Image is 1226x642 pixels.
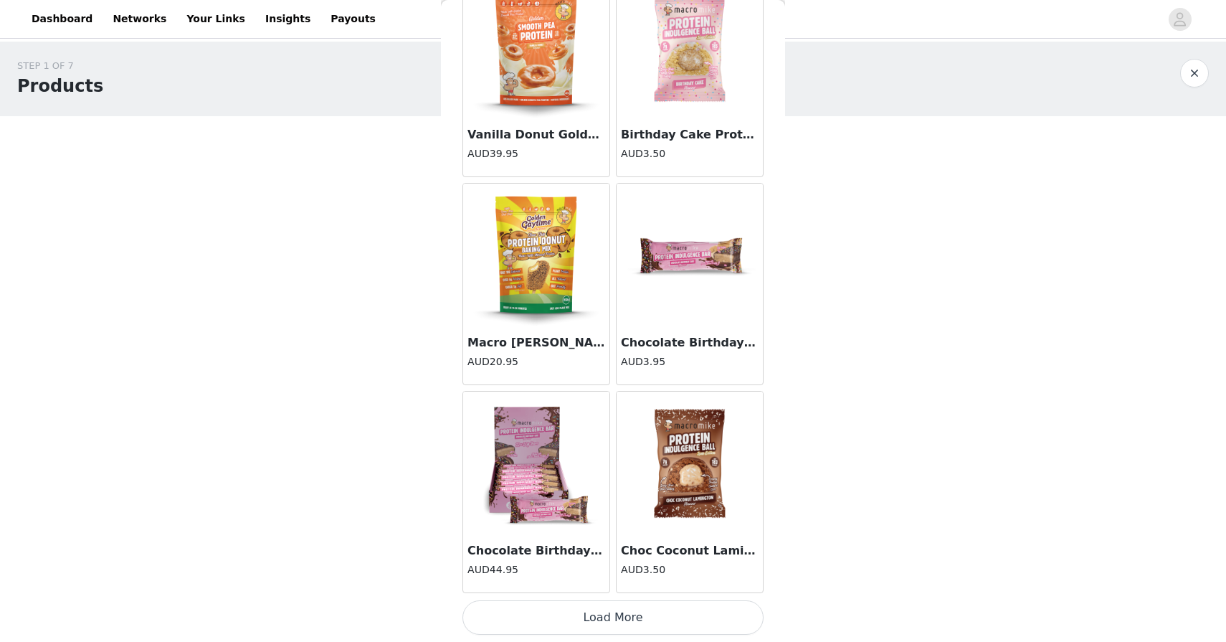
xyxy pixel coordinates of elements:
[465,392,608,535] img: Chocolate Birthday Cake Protein Indulgence Bar (Box of 12 x 50g)
[467,542,605,560] h3: Chocolate Birthday Cake Protein Indulgence Bar (Box of 12 x 50g)
[17,59,103,73] div: STEP 1 OF 7
[621,146,759,161] h4: AUD3.50
[23,3,101,35] a: Dashboard
[178,3,254,35] a: Your Links
[467,126,605,143] h3: Vanilla Donut Golden Smooth Pea Protein (455g Bag)
[618,392,761,535] img: Choc Coconut Lamington Protein Indulgence Ball (1 x 40g)
[322,3,384,35] a: Payouts
[17,73,103,99] h1: Products
[104,3,175,35] a: Networks
[621,334,759,351] h3: Chocolate Birthday Cake Protein Indulgence Bar (1 x 50g)
[621,562,759,577] h4: AUD3.50
[621,126,759,143] h3: Birthday Cake Protein Indulgence Ball (1 x 40g)
[467,146,605,161] h4: AUD39.95
[467,334,605,351] h3: Macro [PERSON_NAME] Gaytime Donut Baking Mix (250g Bag)
[462,600,764,635] button: Load More
[1173,8,1187,31] div: avatar
[621,354,759,369] h4: AUD3.95
[621,542,759,560] h3: Choc Coconut Lamington Protein Indulgence Ball (1 x 40g)
[257,3,319,35] a: Insights
[465,184,608,327] img: Macro Mike x Golden Gaytime Donut Baking Mix (250g Bag)
[467,562,605,577] h4: AUD44.95
[467,354,605,369] h4: AUD20.95
[618,184,761,327] img: Chocolate Birthday Cake Protein Indulgence Bar (1 x 50g)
